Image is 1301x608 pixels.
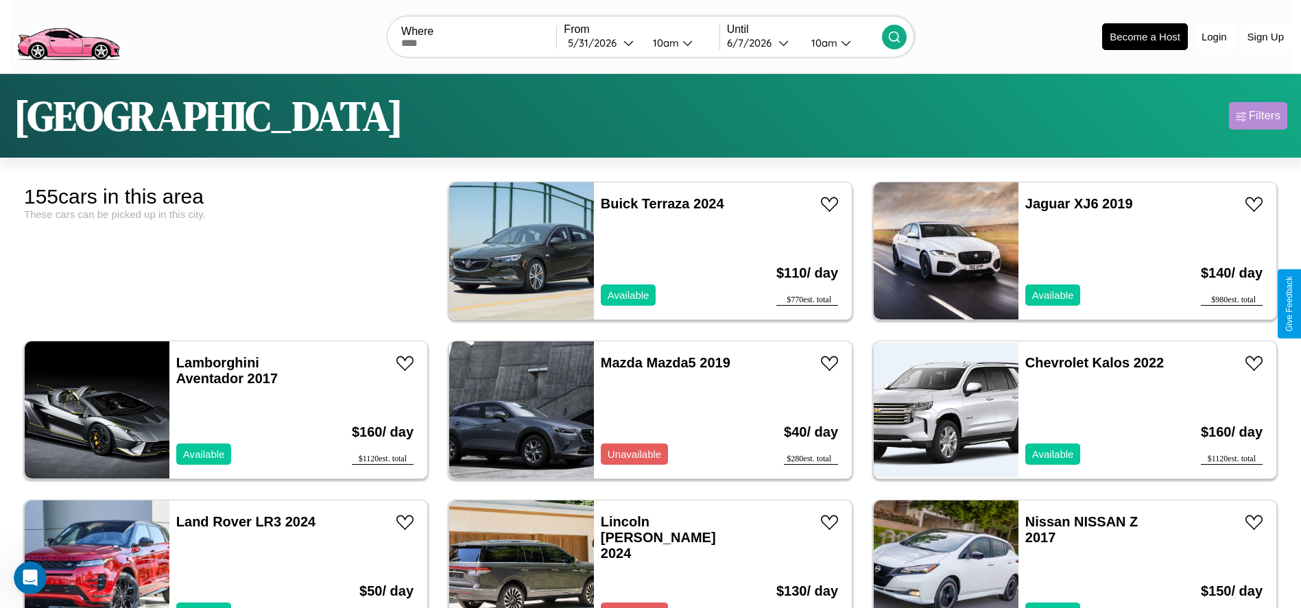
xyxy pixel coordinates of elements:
button: Sign Up [1241,24,1291,49]
label: Where [401,25,556,38]
div: 10am [646,36,682,49]
div: 10am [804,36,841,49]
a: Chevrolet Kalos 2022 [1025,355,1164,370]
button: 5/31/2026 [564,36,641,50]
div: These cars can be picked up in this city. [24,208,428,220]
a: Land Rover LR3 2024 [176,514,315,529]
button: Filters [1229,102,1287,130]
a: Lincoln [PERSON_NAME] 2024 [601,514,716,561]
h3: $ 140 / day [1201,252,1263,295]
iframe: Intercom live chat [14,561,47,594]
p: Available [1032,445,1074,463]
h3: $ 40 / day [784,411,838,454]
img: logo [10,7,126,64]
p: Available [1032,286,1074,304]
p: Unavailable [608,445,661,463]
p: Available [608,286,649,304]
p: Available [183,445,225,463]
h1: [GEOGRAPHIC_DATA] [14,88,403,144]
button: 10am [800,36,882,50]
div: $ 280 est. total [784,454,838,465]
div: Give Feedback [1285,276,1294,332]
div: $ 770 est. total [776,295,838,306]
label: Until [727,23,882,36]
div: $ 980 est. total [1201,295,1263,306]
h3: $ 160 / day [1201,411,1263,454]
button: Login [1195,24,1234,49]
button: 10am [642,36,719,50]
h3: $ 160 / day [352,411,414,454]
a: Jaguar XJ6 2019 [1025,196,1133,211]
button: Become a Host [1102,23,1188,50]
a: Nissan NISSAN Z 2017 [1025,514,1138,545]
h3: $ 110 / day [776,252,838,295]
a: Lamborghini Aventador 2017 [176,355,278,386]
div: 6 / 7 / 2026 [727,36,778,49]
div: 5 / 31 / 2026 [568,36,623,49]
a: Buick Terraza 2024 [601,196,724,211]
div: $ 1120 est. total [1201,454,1263,465]
div: Filters [1249,109,1280,123]
div: $ 1120 est. total [352,454,414,465]
a: Mazda Mazda5 2019 [601,355,730,370]
div: 155 cars in this area [24,185,428,208]
label: From [564,23,719,36]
